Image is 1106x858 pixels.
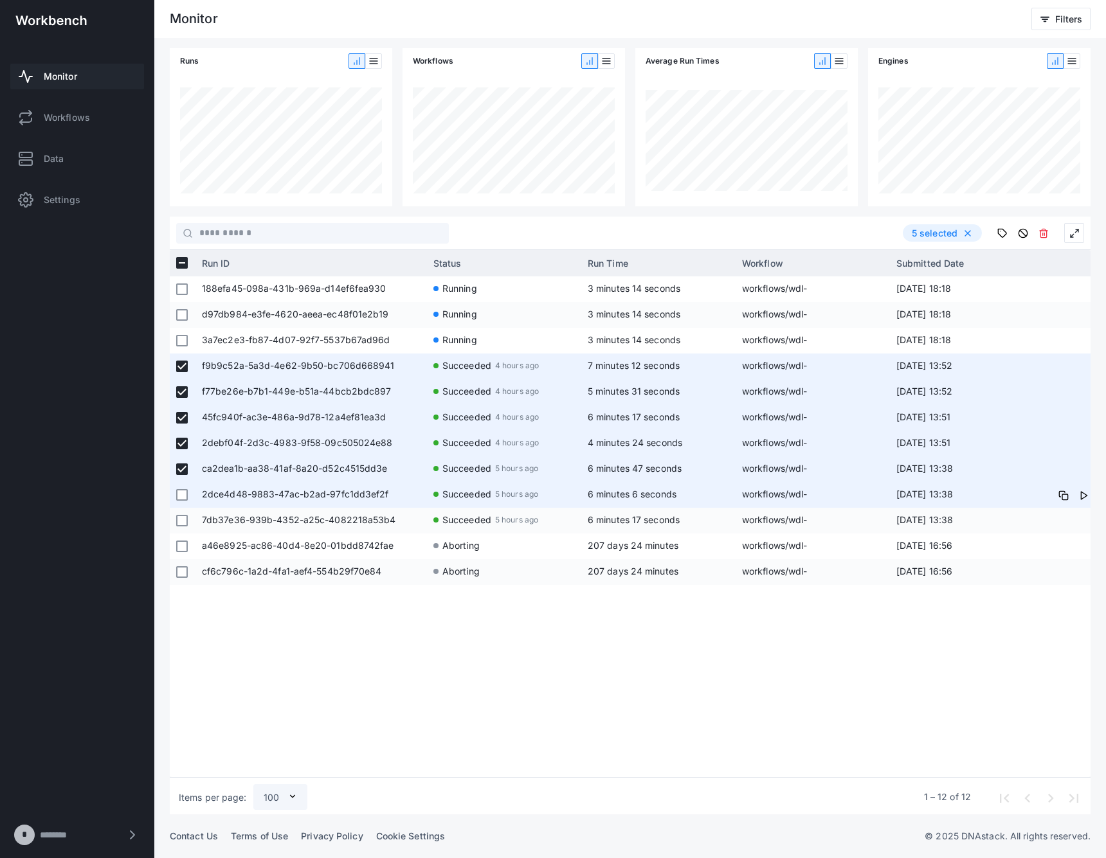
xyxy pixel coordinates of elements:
span: workflows/wdl-common/wdl/tasks/sawfish.wdl-sawfish_discover-0 [742,456,884,482]
span: workflows/wdl-common/wdl/tasks/sawfish.wdl-sawfish_call-1 [742,302,884,328]
button: Previous page [1015,785,1038,809]
span: Run Time [588,258,628,269]
button: Last page [1061,785,1084,809]
span: f9b9c52a-5a3d-4e62-9b50-bc706d668941 [202,353,421,379]
span: Running [442,328,477,352]
span: 3 minutes 14 seconds [588,334,680,345]
span: Workflow [742,258,783,269]
span: 7 minutes 12 seconds [588,360,680,371]
span: [DATE] 13:38 [896,482,1012,508]
span: 3a7ec2e3-fb87-4d07-92f7-5537b67ad96d [202,328,421,353]
span: 5 minutes 31 seconds [588,386,680,397]
a: Privacy Policy [301,830,363,841]
span: workflows/wdl-common/wdl/tasks/sawfish.wdl-sawfish_call-0 [742,328,884,353]
span: workflows/wdl-common/wdl/tasks/sawfish.wdl-sawfish_call-0 [742,431,884,456]
span: Submitted Date [896,258,964,269]
span: 4 minutes 24 seconds [588,437,682,448]
div: 1 – 12 of 12 [924,791,971,803]
a: Cookie Settings [376,830,446,841]
span: Succeeded [442,508,491,532]
span: [DATE] 13:51 [896,431,1012,456]
span: Succeeded [442,482,491,506]
p: © 2025 DNAstack. All rights reserved. [925,830,1091,843]
span: [DATE] 18:18 [896,276,1012,302]
span: Running [442,302,477,326]
span: 4 hours ago [495,353,539,377]
span: a46e8925-ac86-40d4-8e20-01bdd8742fae [202,533,421,559]
span: Aborting [442,559,480,583]
span: workflows/wdl-common/wdl/tasks/sawfish.wdl-sawfish_call-0 [742,508,884,533]
span: [DATE] 16:56 [896,533,1012,559]
span: 3 minutes 14 seconds [588,283,680,294]
span: Succeeded [442,379,491,403]
span: Runs [180,55,199,67]
span: Workflows [44,111,90,124]
span: Engines [878,55,909,67]
span: workflows/wdl-common/wdl/tasks/cpg_pileup.wdl-cpg_pileup-1 [742,533,884,559]
a: Data [10,146,144,172]
span: 2debf04f-2d3c-4983-9f58-09c505024e88 [202,431,421,456]
span: 4 hours ago [495,379,539,403]
button: Filters [1031,8,1091,30]
span: 7db37e36-939b-4352-a25c-4082218a53b4 [202,508,421,533]
div: 5 selected [903,224,982,242]
span: Succeeded [442,353,491,377]
a: Terms of Use [231,830,288,841]
span: Data [44,152,64,165]
button: Next page [1038,785,1061,809]
span: ca2dea1b-aa38-41af-8a20-d52c4515dd3e [202,456,421,482]
span: 6 minutes 47 seconds [588,463,682,474]
span: 45fc940f-ac3e-486a-9d78-12a4ef81ea3d [202,405,421,431]
span: Average Run Times [646,55,720,67]
a: Contact Us [170,830,218,841]
div: Monitor [170,13,218,26]
span: workflows/wdl-common/wdl/tasks/sawfish.wdl-sawfish_discover-0 [742,276,884,302]
span: Monitor [44,70,77,83]
span: 207 days 24 minutes [588,540,678,551]
span: 6 minutes 17 seconds [588,411,680,422]
span: Filters [1055,13,1082,24]
span: [DATE] 13:52 [896,379,1012,405]
img: workbench-logo-white.svg [15,15,87,26]
span: Aborting [442,533,480,557]
span: Succeeded [442,405,491,429]
span: Running [442,276,477,300]
span: 2dce4d48-9883-47ac-b2ad-97fc1dd3ef2f [202,482,421,508]
a: Settings [10,187,144,213]
span: 3 minutes 14 seconds [588,308,680,319]
span: workflows/wdl-common/wdl/tasks/sawfish.wdl-sawfish_call-0 [742,379,884,405]
span: 188efa45-098a-431b-969a-d14ef6fea930 [202,276,421,302]
span: [DATE] 18:18 [896,302,1012,328]
span: workflows/wdl-common/wdl/tasks/sawfish.wdl-sawfish_call-1 [742,482,884,508]
div: Items per page: [179,791,247,804]
span: Status [433,258,462,269]
span: workflows/wdl-common/wdl/tasks/cpg_pileup.wdl-cpg_pileup-0 [742,559,884,585]
span: 4 hours ago [495,405,539,429]
span: [DATE] 13:51 [896,405,1012,431]
span: Settings [44,193,80,206]
span: d97db984-e3fe-4620-aeea-ec48f01e2b19 [202,302,421,328]
span: Run ID [202,258,230,269]
span: [DATE] 13:38 [896,508,1012,533]
span: Succeeded [442,456,491,480]
span: 4 hours ago [495,431,539,454]
span: [DATE] 13:52 [896,353,1012,379]
a: Monitor [10,64,144,89]
span: f77be26e-b7b1-449e-b51a-44bcb2bdc897 [202,379,421,405]
span: 5 hours ago [495,508,538,532]
span: cf6c796c-1a2d-4fa1-aef4-554b29f70e84 [202,559,421,585]
span: 207 days 24 minutes [588,566,678,576]
span: 5 hours ago [495,482,538,506]
span: Succeeded [442,431,491,454]
a: Workflows [10,105,144,130]
span: 5 hours ago [495,456,538,480]
span: [DATE] 18:18 [896,328,1012,353]
span: Workflows [413,55,453,67]
span: workflows/wdl-common/wdl/tasks/sawfish.wdl-sawfish_call-1 [742,405,884,431]
span: workflows/wdl-common/wdl/tasks/sawfish.wdl-sawfish_call-1 [742,353,884,379]
span: 6 minutes 17 seconds [588,514,680,525]
span: [DATE] 13:38 [896,456,1012,482]
span: 6 minutes 6 seconds [588,488,676,499]
button: First page [992,785,1015,809]
span: [DATE] 16:56 [896,559,1012,585]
